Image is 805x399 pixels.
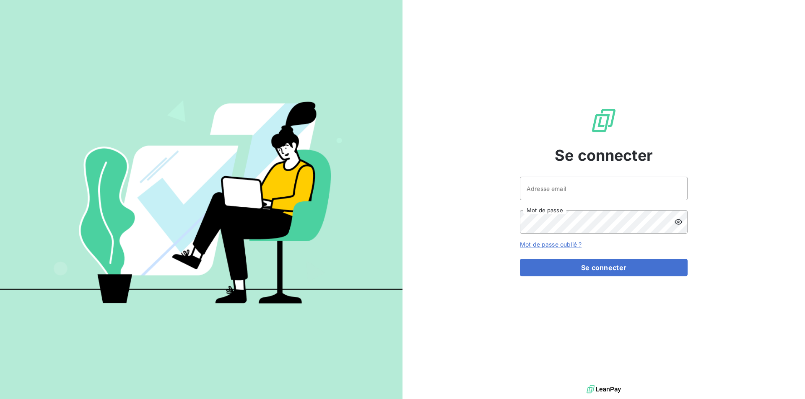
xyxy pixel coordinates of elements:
[520,177,688,200] input: placeholder
[520,259,688,276] button: Se connecter
[587,383,621,396] img: logo
[555,144,653,167] span: Se connecter
[520,241,582,248] a: Mot de passe oublié ?
[590,107,617,134] img: Logo LeanPay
